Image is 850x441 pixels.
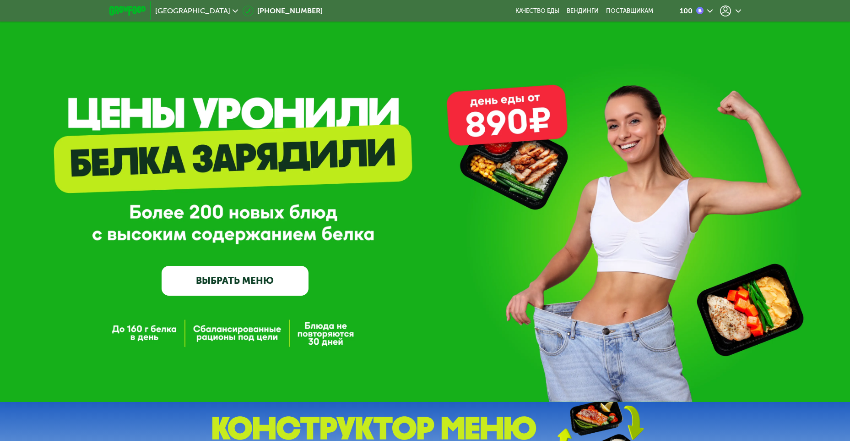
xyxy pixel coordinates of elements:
a: Вендинги [567,7,599,15]
a: [PHONE_NUMBER] [243,6,323,17]
div: поставщикам [606,7,653,15]
span: [GEOGRAPHIC_DATA] [155,7,230,15]
a: ВЫБРАТЬ МЕНЮ [162,266,309,295]
a: Качество еды [515,7,559,15]
div: 100 [680,7,693,15]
